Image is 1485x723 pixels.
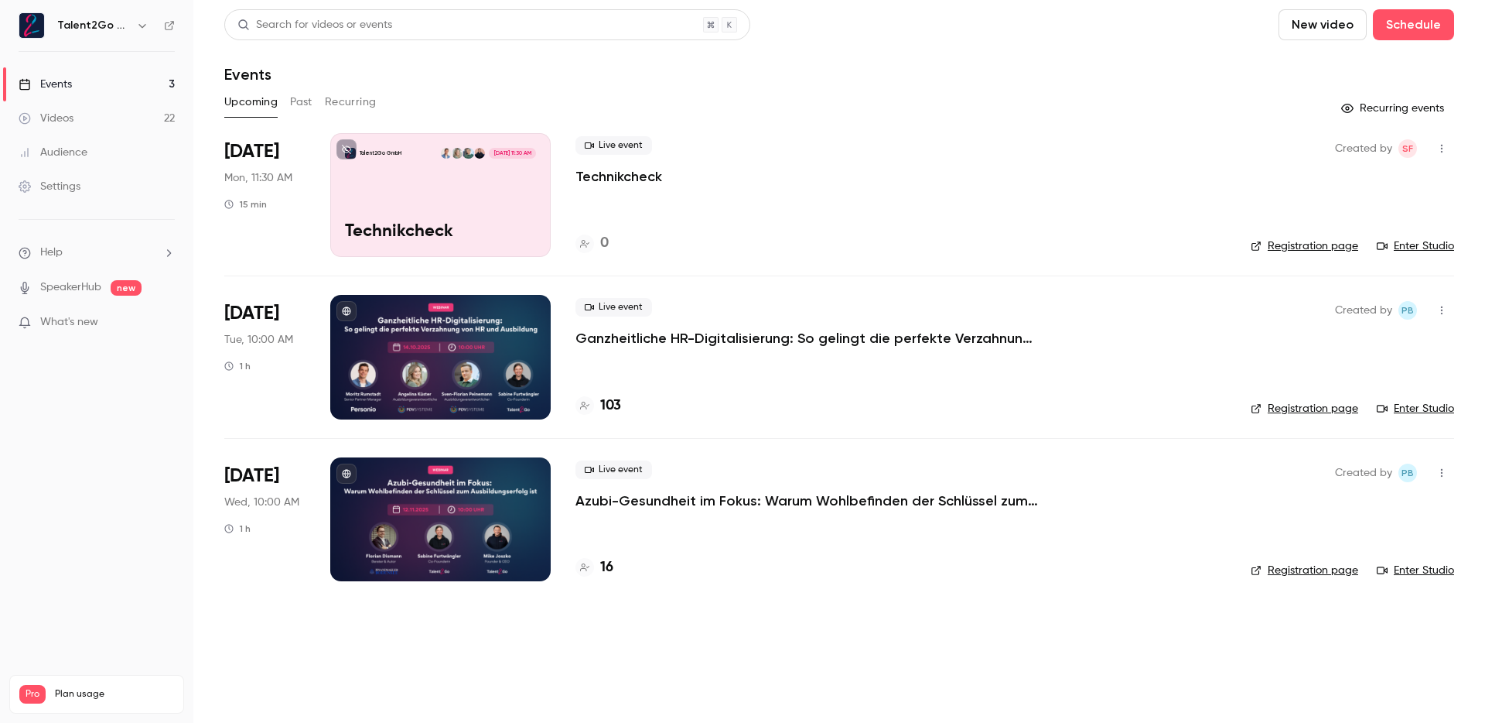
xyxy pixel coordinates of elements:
span: Created by [1335,464,1392,482]
img: Sven-Florian Peinemann [463,148,473,159]
a: Registration page [1251,563,1358,578]
a: SpeakerHub [40,279,101,296]
span: [DATE] [224,464,279,488]
div: Nov 12 Wed, 10:00 AM (Europe/Berlin) [224,457,306,581]
div: Oct 14 Tue, 10:00 AM (Europe/Berlin) [224,295,306,419]
button: Schedule [1373,9,1454,40]
div: Oct 13 Mon, 11:30 AM (Europe/Berlin) [224,133,306,257]
div: Events [19,77,72,92]
span: new [111,280,142,296]
div: Videos [19,111,73,126]
h4: 0 [600,233,609,254]
a: TechnikcheckTalent2Go GmbHSabine FurtwänglerSven-Florian PeinemannAngelina KüsterMoritz Rumstadt[... [330,133,551,257]
a: Enter Studio [1377,563,1454,578]
a: Technikcheck [575,167,662,186]
div: Settings [19,179,80,194]
li: help-dropdown-opener [19,245,175,261]
a: Registration page [1251,238,1358,254]
span: SF [1402,139,1413,158]
a: Azubi-Gesundheit im Fokus: Warum Wohlbefinden der Schlüssel zum Ausbildungserfolg ist 💚 [575,492,1039,510]
p: Technikcheck [345,222,536,242]
div: 15 min [224,198,267,211]
button: New video [1278,9,1367,40]
img: Sabine Furtwängler [474,148,485,159]
span: Wed, 10:00 AM [224,495,299,510]
span: Live event [575,298,652,317]
h4: 103 [600,396,621,416]
span: Plan usage [55,688,174,701]
span: Help [40,245,63,261]
span: Tue, 10:00 AM [224,332,293,348]
span: What's new [40,314,98,331]
h1: Events [224,65,271,84]
a: Ganzheitliche HR-Digitalisierung: So gelingt die perfekte Verzahnung von HR und Ausbildung mit Pe... [575,329,1039,348]
div: 1 h [224,360,251,372]
span: Pascal Blot [1398,301,1417,320]
div: Search for videos or events [237,17,392,33]
button: Recurring events [1334,96,1454,121]
span: PB [1401,301,1414,320]
span: PB [1401,464,1414,482]
a: Registration page [1251,401,1358,416]
div: Audience [19,145,87,160]
a: 103 [575,396,621,416]
img: Talent2Go GmbH [19,13,44,38]
button: Upcoming [224,90,278,115]
h6: Talent2Go GmbH [57,18,130,33]
img: Angelina Küster [452,148,463,159]
a: Enter Studio [1377,401,1454,416]
button: Past [290,90,312,115]
span: Live event [575,136,652,155]
button: Recurring [325,90,377,115]
p: Talent2Go GmbH [360,149,401,157]
img: Moritz Rumstadt [441,148,452,159]
a: 16 [575,557,613,578]
span: Sabine Furtwängler [1398,139,1417,158]
a: 0 [575,233,609,254]
a: Enter Studio [1377,238,1454,254]
h4: 16 [600,557,613,578]
span: Mon, 11:30 AM [224,170,292,186]
span: Pascal Blot [1398,464,1417,482]
span: Created by [1335,139,1392,158]
span: [DATE] [224,301,279,326]
span: [DATE] 11:30 AM [489,148,535,159]
span: Live event [575,461,652,479]
span: [DATE] [224,139,279,164]
div: 1 h [224,523,251,535]
span: Pro [19,685,46,704]
span: Created by [1335,301,1392,320]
